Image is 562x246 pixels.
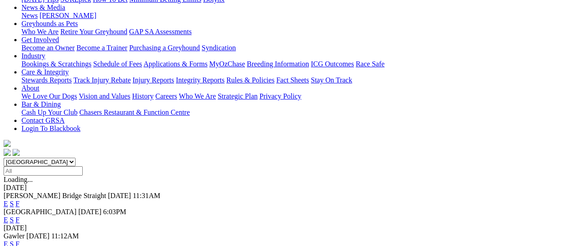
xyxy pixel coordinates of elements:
[226,76,275,84] a: Rules & Policies
[73,76,131,84] a: Track Injury Rebate
[21,20,78,27] a: Greyhounds as Pets
[4,149,11,156] img: facebook.svg
[21,108,558,117] div: Bar & Dining
[21,100,61,108] a: Bar & Dining
[21,84,39,92] a: About
[21,108,77,116] a: Cash Up Your Club
[4,166,83,176] input: Select date
[76,44,127,52] a: Become a Trainer
[4,176,33,183] span: Loading...
[21,60,91,68] a: Bookings & Scratchings
[4,232,25,240] span: Gawler
[218,92,258,100] a: Strategic Plan
[4,200,8,207] a: E
[259,92,301,100] a: Privacy Policy
[21,28,59,35] a: Who We Are
[276,76,309,84] a: Fact Sheets
[247,60,309,68] a: Breeding Information
[13,149,20,156] img: twitter.svg
[60,28,127,35] a: Retire Your Greyhound
[179,92,216,100] a: Who We Are
[21,60,558,68] div: Industry
[16,216,20,224] a: F
[21,36,59,43] a: Get Involved
[108,192,131,199] span: [DATE]
[209,60,245,68] a: MyOzChase
[51,232,79,240] span: 11:12AM
[144,60,207,68] a: Applications & Forms
[129,44,200,52] a: Purchasing a Greyhound
[155,92,177,100] a: Careers
[4,184,558,192] div: [DATE]
[202,44,236,52] a: Syndication
[176,76,224,84] a: Integrity Reports
[21,125,80,132] a: Login To Blackbook
[10,216,14,224] a: S
[133,192,161,199] span: 11:31AM
[21,52,45,60] a: Industry
[79,92,130,100] a: Vision and Values
[21,12,558,20] div: News & Media
[21,12,38,19] a: News
[21,44,75,52] a: Become an Owner
[311,76,352,84] a: Stay On Track
[21,76,558,84] div: Care & Integrity
[21,28,558,36] div: Greyhounds as Pets
[21,117,64,124] a: Contact GRSA
[311,60,354,68] a: ICG Outcomes
[103,208,127,216] span: 6:03PM
[21,68,69,76] a: Care & Integrity
[21,92,77,100] a: We Love Our Dogs
[21,4,65,11] a: News & Media
[79,108,190,116] a: Chasers Restaurant & Function Centre
[16,200,20,207] a: F
[78,208,101,216] span: [DATE]
[21,76,72,84] a: Stewards Reports
[4,192,106,199] span: [PERSON_NAME] Bridge Straight
[4,216,8,224] a: E
[132,92,153,100] a: History
[93,60,142,68] a: Schedule of Fees
[39,12,96,19] a: [PERSON_NAME]
[21,92,558,100] div: About
[10,200,14,207] a: S
[4,208,76,216] span: [GEOGRAPHIC_DATA]
[355,60,384,68] a: Race Safe
[132,76,174,84] a: Injury Reports
[4,140,11,147] img: logo-grsa-white.png
[26,232,50,240] span: [DATE]
[129,28,192,35] a: GAP SA Assessments
[21,44,558,52] div: Get Involved
[4,224,558,232] div: [DATE]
